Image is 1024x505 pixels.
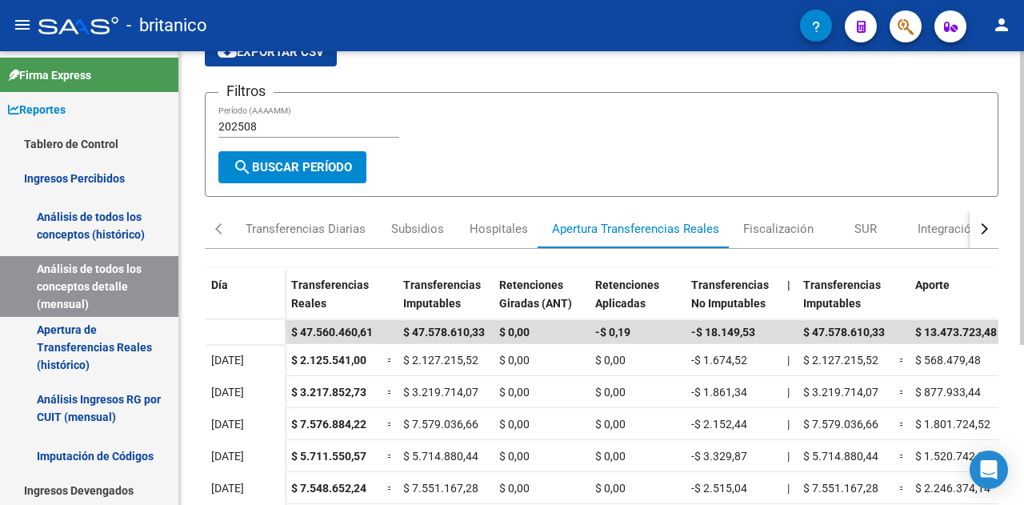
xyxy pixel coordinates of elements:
[499,418,530,431] span: $ 0,00
[787,418,790,431] span: |
[403,482,478,495] span: $ 7.551.167,28
[470,220,528,238] div: Hospitales
[285,268,381,335] datatable-header-cell: Transferencias Reales
[403,418,478,431] span: $ 7.579.036,66
[691,482,747,495] span: -$ 2.515,04
[803,482,878,495] span: $ 7.551.167,28
[218,151,366,183] button: Buscar Período
[803,279,881,310] span: Transferencias Imputables
[595,482,626,495] span: $ 0,00
[595,450,626,463] span: $ 0,00
[803,326,885,339] span: $ 47.578.610,33
[126,8,207,43] span: - britanico
[291,450,366,463] span: $ 5.711.550,57
[685,268,781,335] datatable-header-cell: Transferencias No Imputables
[909,268,1005,335] datatable-header-cell: Aporte
[787,450,790,463] span: |
[918,220,978,238] div: Integración
[589,268,685,335] datatable-header-cell: Retenciones Aplicadas
[691,326,755,339] span: -$ 18.149,53
[595,354,626,367] span: $ 0,00
[387,482,394,495] span: =
[211,279,228,291] span: Día
[391,220,444,238] div: Subsidios
[499,482,530,495] span: $ 0,00
[291,279,369,310] span: Transferencias Reales
[246,220,366,238] div: Transferencias Diarias
[291,482,366,495] span: $ 7.548.652,24
[403,354,478,367] span: $ 2.127.215,52
[899,386,906,399] span: =
[233,158,252,177] mat-icon: search
[403,386,478,399] span: $ 3.219.714,07
[218,80,274,102] h3: Filtros
[8,101,66,118] span: Reportes
[291,418,366,431] span: $ 7.576.884,22
[787,354,790,367] span: |
[499,326,530,339] span: $ 0,00
[493,268,589,335] datatable-header-cell: Retenciones Giradas (ANT)
[403,450,478,463] span: $ 5.714.880,44
[691,386,747,399] span: -$ 1.861,34
[915,326,997,339] span: $ 13.473.723,48
[992,15,1011,34] mat-icon: person
[899,450,906,463] span: =
[595,279,659,310] span: Retenciones Aplicadas
[13,15,32,34] mat-icon: menu
[499,279,572,310] span: Retenciones Giradas (ANT)
[915,279,950,291] span: Aporte
[915,482,990,495] span: $ 2.246.374,14
[8,66,91,84] span: Firma Express
[691,450,747,463] span: -$ 3.329,87
[499,354,530,367] span: $ 0,00
[787,279,790,291] span: |
[211,418,244,431] span: [DATE]
[291,326,373,339] span: $ 47.560.460,61
[899,354,906,367] span: =
[218,42,237,61] mat-icon: cloud_download
[899,418,906,431] span: =
[211,354,244,367] span: [DATE]
[803,354,878,367] span: $ 2.127.215,52
[403,326,485,339] span: $ 47.578.610,33
[397,268,493,335] datatable-header-cell: Transferencias Imputables
[205,38,337,66] button: Exportar CSV
[387,354,394,367] span: =
[552,220,719,238] div: Apertura Transferencias Reales
[803,418,878,431] span: $ 7.579.036,66
[595,418,626,431] span: $ 0,00
[915,386,981,399] span: $ 877.933,44
[691,279,769,310] span: Transferencias No Imputables
[787,386,790,399] span: |
[797,268,893,335] datatable-header-cell: Transferencias Imputables
[499,450,530,463] span: $ 0,00
[211,482,244,495] span: [DATE]
[595,386,626,399] span: $ 0,00
[854,220,877,238] div: SUR
[803,386,878,399] span: $ 3.219.714,07
[743,220,814,238] div: Fiscalización
[233,160,352,174] span: Buscar Período
[205,268,285,335] datatable-header-cell: Día
[915,450,990,463] span: $ 1.520.742,23
[691,418,747,431] span: -$ 2.152,44
[915,418,990,431] span: $ 1.801.724,52
[387,418,394,431] span: =
[970,451,1008,489] div: Open Intercom Messenger
[781,268,797,335] datatable-header-cell: |
[915,354,981,367] span: $ 568.479,48
[387,450,394,463] span: =
[211,386,244,399] span: [DATE]
[387,386,394,399] span: =
[291,386,366,399] span: $ 3.217.852,73
[403,279,481,310] span: Transferencias Imputables
[499,386,530,399] span: $ 0,00
[218,45,324,59] span: Exportar CSV
[595,326,630,339] span: -$ 0,19
[803,450,878,463] span: $ 5.714.880,44
[691,354,747,367] span: -$ 1.674,52
[787,482,790,495] span: |
[211,450,244,463] span: [DATE]
[899,482,906,495] span: =
[291,354,366,367] span: $ 2.125.541,00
